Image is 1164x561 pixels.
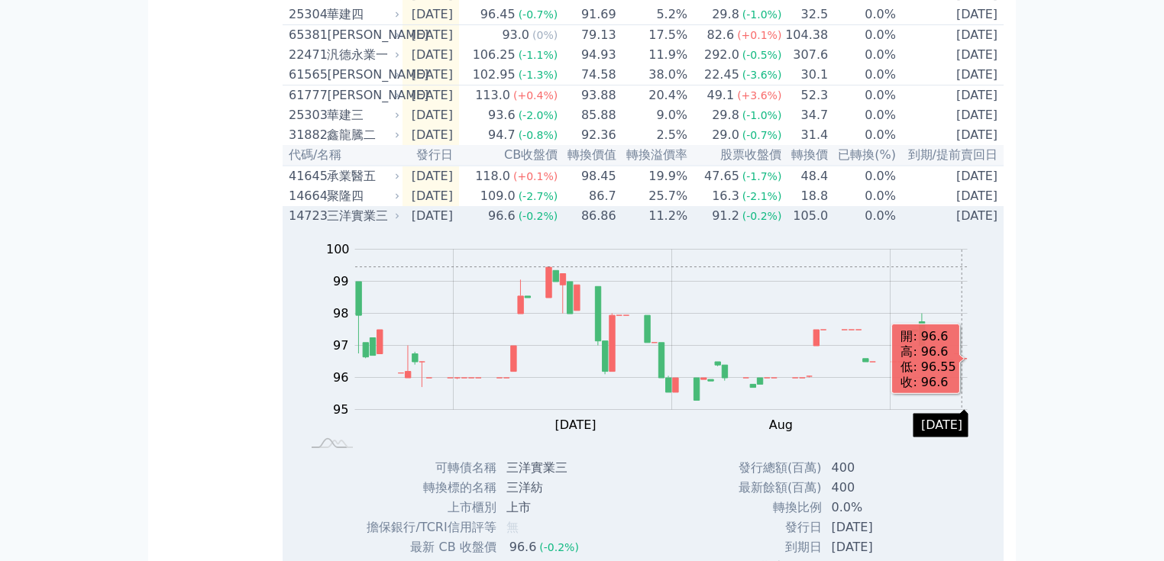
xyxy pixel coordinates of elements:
[477,5,519,24] div: 96.45
[497,498,591,517] td: 上市
[742,210,782,222] span: (-0.2%)
[742,69,782,81] span: (-3.6%)
[829,105,897,125] td: 0.0%
[403,105,459,125] td: [DATE]
[558,125,617,145] td: 92.36
[558,25,617,46] td: 79.13
[1088,488,1164,561] div: 聊天小工具
[709,5,742,24] div: 29.8
[403,186,459,206] td: [DATE]
[723,537,823,557] td: 到期日
[701,167,742,185] div: 47.65
[709,126,742,144] div: 29.0
[823,458,938,478] td: 400
[326,242,350,256] tspan: 100
[470,66,519,84] div: 102.95
[289,106,323,124] div: 25303
[782,5,829,25] td: 32.5
[829,25,897,46] td: 0.0%
[283,145,403,166] th: 代碼/名稱
[327,26,396,44] div: [PERSON_NAME]
[823,478,938,498] td: 400
[897,45,1004,65] td: [DATE]
[472,167,513,185] div: 118.0
[782,125,829,145] td: 31.4
[348,478,496,498] td: 轉換標的名稱
[688,145,782,166] th: 股票收盤價
[289,66,323,84] div: 61565
[289,46,323,64] div: 22471
[829,145,897,166] th: 已轉換(%)
[497,478,591,498] td: 三洋紡
[742,109,782,121] span: (-1.0%)
[782,25,829,46] td: 104.38
[485,106,519,124] div: 93.6
[897,5,1004,25] td: [DATE]
[701,66,742,84] div: 22.45
[403,65,459,85] td: [DATE]
[897,125,1004,145] td: [DATE]
[513,89,558,102] span: (+0.4%)
[829,166,897,186] td: 0.0%
[617,65,688,85] td: 38.0%
[497,458,591,478] td: 三洋實業三
[617,105,688,125] td: 9.0%
[782,45,829,65] td: 307.6
[617,186,688,206] td: 25.7%
[829,186,897,206] td: 0.0%
[782,105,829,125] td: 34.7
[558,85,617,106] td: 93.88
[782,186,829,206] td: 18.8
[704,26,738,44] div: 82.6
[327,187,396,205] div: 聚隆四
[897,65,1004,85] td: [DATE]
[709,187,742,205] div: 16.3
[403,145,459,166] th: 發行日
[472,86,513,105] div: 113.0
[506,538,540,556] div: 96.6
[289,167,323,185] div: 41645
[327,207,396,225] div: 三洋實業三
[558,45,617,65] td: 94.93
[403,25,459,46] td: [DATE]
[617,145,688,166] th: 轉換溢價率
[558,186,617,206] td: 86.7
[327,86,396,105] div: [PERSON_NAME]
[327,66,396,84] div: [PERSON_NAME]
[897,186,1004,206] td: [DATE]
[829,206,897,226] td: 0.0%
[519,8,558,21] span: (-0.7%)
[289,207,323,225] div: 14723
[519,190,558,202] span: (-2.7%)
[519,210,558,222] span: (-0.2%)
[327,46,396,64] div: 汎德永業一
[532,29,558,41] span: (0%)
[555,418,596,432] tspan: [DATE]
[897,166,1004,186] td: [DATE]
[742,49,782,61] span: (-0.5%)
[617,206,688,226] td: 11.2%
[558,105,617,125] td: 85.88
[617,25,688,46] td: 17.5%
[829,65,897,85] td: 0.0%
[829,45,897,65] td: 0.0%
[289,187,323,205] div: 14664
[723,498,823,517] td: 轉換比例
[742,170,782,182] span: (-1.7%)
[897,145,1004,166] th: 到期/提前賣回日
[723,517,823,537] td: 發行日
[782,166,829,186] td: 48.4
[558,65,617,85] td: 74.58
[823,498,938,517] td: 0.0%
[348,537,496,557] td: 最新 CB 收盤價
[782,85,829,106] td: 52.3
[506,520,519,534] span: 無
[829,125,897,145] td: 0.0%
[519,129,558,141] span: (-0.8%)
[333,402,348,417] tspan: 95
[617,85,688,106] td: 20.4%
[327,167,396,185] div: 承業醫五
[348,517,496,537] td: 擔保銀行/TCRI信用評等
[829,5,897,25] td: 0.0%
[289,5,323,24] div: 25304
